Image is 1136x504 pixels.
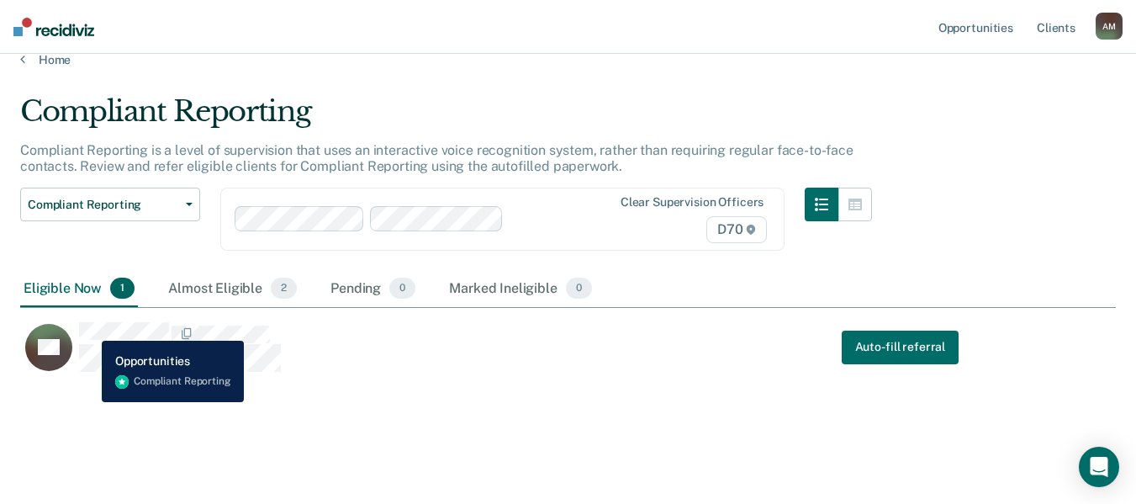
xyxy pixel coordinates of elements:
div: Marked Ineligible0 [446,271,595,308]
div: Clear supervision officers [621,195,763,210]
a: Home [20,52,1116,67]
span: D70 [706,216,767,243]
div: A M [1096,13,1123,40]
span: 0 [389,278,415,300]
button: Auto-fill referral [842,331,959,364]
a: Navigate to form link [842,331,959,364]
div: Open Intercom Messenger [1079,447,1119,487]
div: Eligible Now1 [20,271,138,308]
img: Recidiviz [13,18,94,36]
div: Compliant Reporting [20,94,872,142]
span: 2 [271,278,297,300]
span: 1 [110,278,135,300]
div: Pending0 [327,271,419,308]
button: Compliant Reporting [20,188,200,221]
div: CaseloadOpportunityCell-00664655 [20,321,979,389]
span: Compliant Reporting [28,198,179,212]
button: AM [1096,13,1123,40]
span: 0 [566,278,592,300]
p: Compliant Reporting is a level of supervision that uses an interactive voice recognition system, ... [20,142,853,174]
div: Almost Eligible2 [165,271,300,308]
